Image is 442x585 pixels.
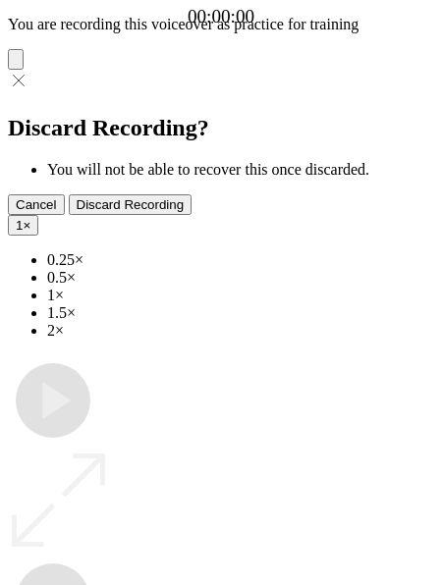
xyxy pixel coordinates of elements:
h2: Discard Recording? [8,115,434,141]
li: 0.5× [47,269,434,287]
li: 2× [47,322,434,340]
li: 1× [47,287,434,304]
li: You will not be able to recover this once discarded. [47,161,434,179]
li: 1.5× [47,304,434,322]
span: 1 [16,218,23,233]
a: 00:00:00 [188,6,254,27]
li: 0.25× [47,251,434,269]
button: 1× [8,215,38,236]
p: You are recording this voiceover as practice for training [8,16,434,33]
button: Cancel [8,194,65,215]
button: Discard Recording [69,194,193,215]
